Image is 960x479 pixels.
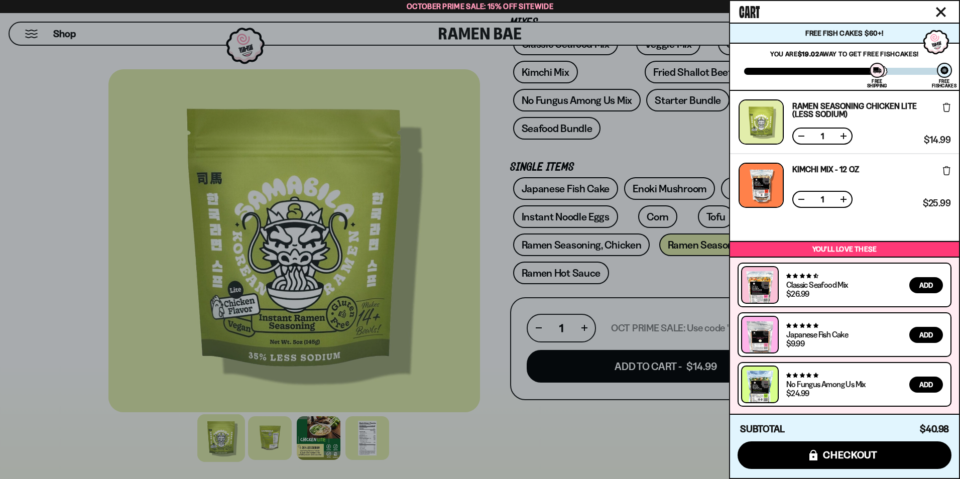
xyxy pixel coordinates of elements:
span: 1 [814,132,830,140]
span: $14.99 [924,136,950,145]
span: Add [919,282,933,289]
p: You are away to get Free Fishcakes! [744,50,945,58]
span: 1 [814,195,830,203]
span: Free Fish Cakes $60+! [805,29,883,38]
a: Classic Seafood Mix [786,280,848,290]
button: Add [909,377,943,393]
span: $25.99 [923,199,950,208]
span: Add [919,331,933,338]
a: Ramen Seasoning Chicken Lite (Less Sodium) [792,102,920,118]
span: 4.82 stars [786,372,818,379]
span: 4.68 stars [786,273,818,279]
strong: $19.02 [798,50,819,58]
div: Free Fishcakes [932,79,956,88]
span: checkout [823,449,878,460]
span: Add [919,381,933,388]
button: Add [909,277,943,293]
p: You’ll love these [733,245,956,254]
span: 4.77 stars [786,322,818,329]
button: Add [909,327,943,343]
div: $9.99 [786,339,804,347]
div: Free Shipping [867,79,887,88]
button: checkout [738,441,951,469]
h4: Subtotal [740,424,785,434]
div: $24.99 [786,389,809,397]
span: Cart [739,1,760,21]
a: Japanese Fish Cake [786,329,848,339]
a: Kimchi Mix - 12 OZ [792,165,859,173]
a: No Fungus Among Us Mix [786,379,866,389]
button: Close cart [933,5,948,20]
span: $40.98 [920,423,949,435]
span: October Prime Sale: 15% off Sitewide [407,2,553,11]
div: $26.99 [786,290,809,298]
